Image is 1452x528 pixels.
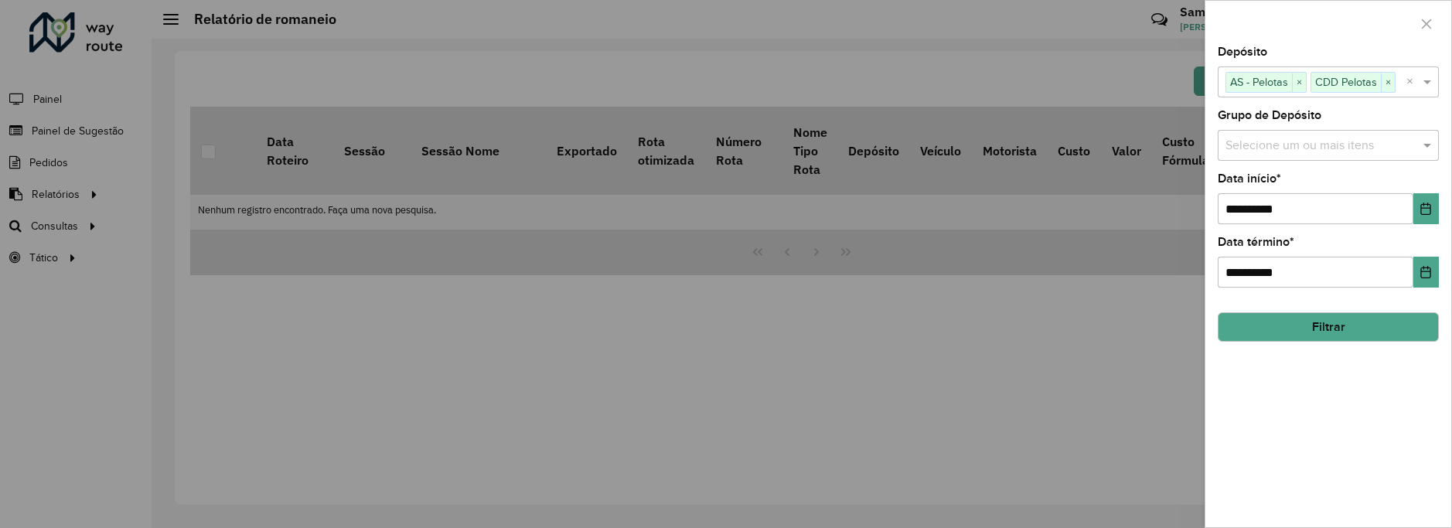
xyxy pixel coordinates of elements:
[1218,312,1439,342] button: Filtrar
[1218,169,1281,188] label: Data início
[1406,73,1420,91] span: Clear all
[1218,106,1321,124] label: Grupo de Depósito
[1381,73,1395,92] span: ×
[1413,193,1439,224] button: Choose Date
[1218,43,1267,61] label: Depósito
[1226,73,1292,91] span: AS - Pelotas
[1292,73,1306,92] span: ×
[1218,233,1294,251] label: Data término
[1311,73,1381,91] span: CDD Pelotas
[1413,257,1439,288] button: Choose Date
